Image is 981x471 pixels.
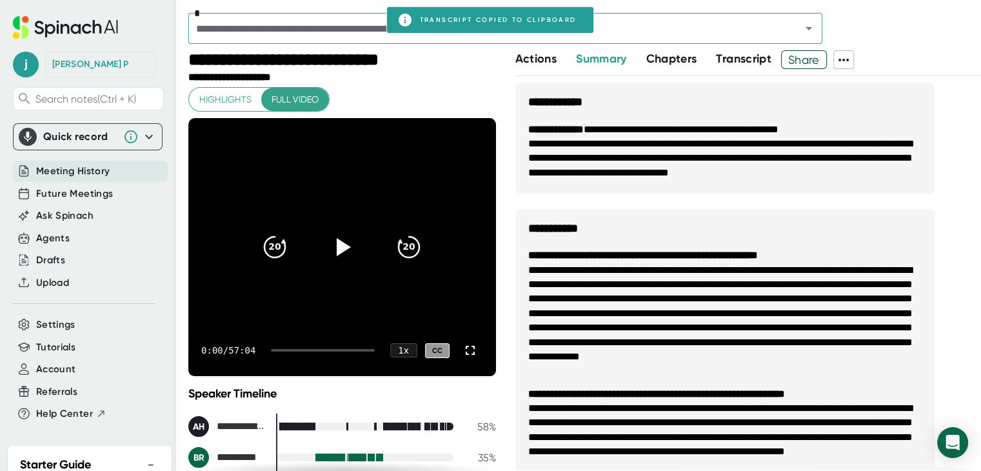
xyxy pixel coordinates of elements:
[390,343,417,357] div: 1 x
[189,88,262,112] button: Highlights
[425,343,450,358] div: CC
[464,452,496,464] div: 35 %
[36,164,110,179] button: Meeting History
[716,50,771,68] button: Transcript
[199,92,252,108] span: Highlights
[36,385,77,399] button: Referrals
[781,50,827,69] button: Share
[188,447,209,468] div: BR
[13,52,39,77] span: j
[261,88,329,112] button: Full video
[36,276,69,290] button: Upload
[782,48,826,71] span: Share
[464,421,496,433] div: 58 %
[35,93,160,105] span: Search notes (Ctrl + K)
[800,19,818,37] button: Open
[36,208,94,223] button: Ask Spinach
[19,124,157,150] div: Quick record
[188,447,266,468] div: Brant Roth
[36,317,75,332] button: Settings
[52,59,129,70] div: Jenna P
[43,130,117,143] div: Quick record
[937,427,968,458] div: Open Intercom Messenger
[188,416,266,437] div: Andrea Harrop
[36,406,93,421] span: Help Center
[515,52,557,66] span: Actions
[646,50,697,68] button: Chapters
[576,52,626,66] span: Summary
[646,52,697,66] span: Chapters
[188,386,496,401] div: Speaker Timeline
[36,186,113,201] button: Future Meetings
[188,416,209,437] div: AH
[36,362,75,377] button: Account
[716,52,771,66] span: Transcript
[515,50,557,68] button: Actions
[36,253,65,268] button: Drafts
[36,231,70,246] button: Agents
[36,340,75,355] button: Tutorials
[576,50,626,68] button: Summary
[36,406,106,421] button: Help Center
[272,92,319,108] span: Full video
[201,345,255,356] div: 0:00 / 57:04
